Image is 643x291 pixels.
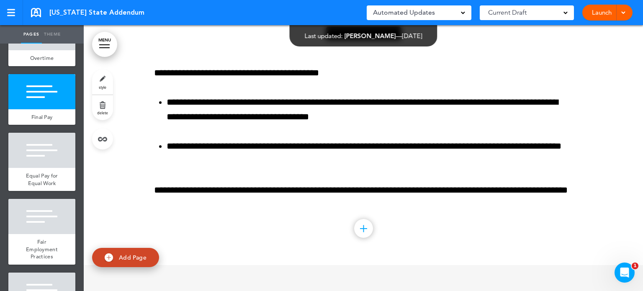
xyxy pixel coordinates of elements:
span: Equal Pay for Equal Work [26,172,58,187]
a: Equal Pay for Equal Work [8,168,75,191]
a: Overtime [8,50,75,66]
span: Add Page [119,253,147,261]
a: delete [92,95,113,120]
span: delete [97,110,108,115]
span: Final Pay [31,113,53,121]
a: Fair Employment Practices [8,234,75,265]
div: — [305,33,422,39]
a: MENU [92,32,117,57]
span: Last updated: [305,32,343,40]
span: Automated Updates [373,7,435,18]
span: Overtime [30,54,54,62]
a: Theme [42,25,63,44]
span: style [99,85,106,90]
a: Pages [21,25,42,44]
a: Final Pay [8,109,75,125]
span: Fair Employment Practices [26,238,58,260]
span: [DATE] [402,32,422,40]
span: Current Draft [488,7,527,18]
a: Launch [589,5,615,21]
span: [US_STATE] State Addendum [49,8,144,17]
a: style [92,70,113,95]
img: add.svg [105,253,113,262]
span: 1 [632,263,638,269]
a: Add Page [92,248,159,268]
span: [PERSON_NAME] [345,32,396,40]
iframe: Intercom live chat [615,263,635,283]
